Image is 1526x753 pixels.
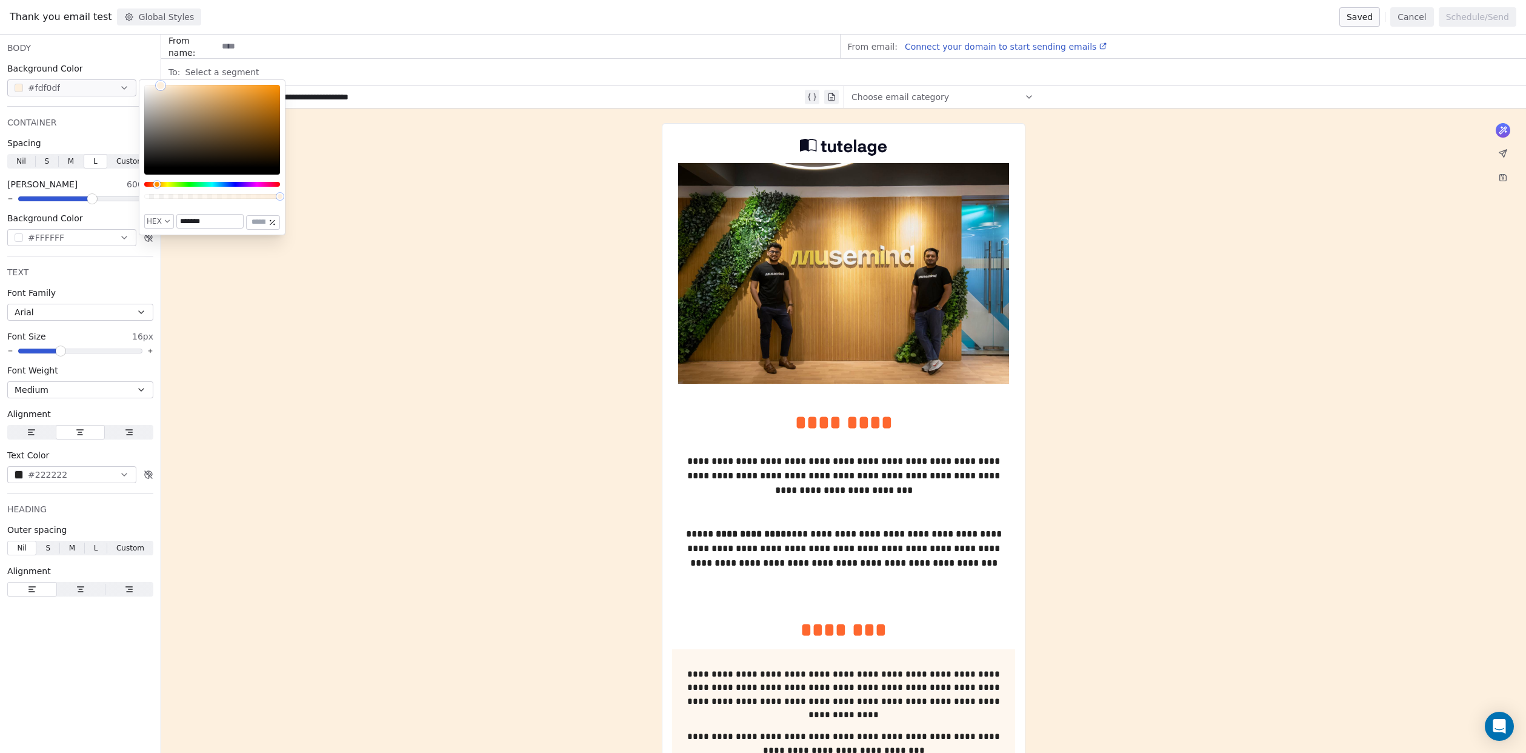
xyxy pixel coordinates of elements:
[68,156,74,167] span: M
[7,287,56,299] span: Font Family
[94,543,98,554] span: L
[69,543,75,554] span: M
[7,116,153,129] div: CONTAINER
[851,91,949,103] span: Choose email category
[116,543,144,554] span: Custom
[900,39,1107,54] a: Connect your domain to start sending emails
[7,503,153,515] div: HEADING
[15,306,34,318] span: Arial
[1485,712,1514,741] div: Open Intercom Messenger
[7,330,46,343] span: Font Size
[7,266,153,278] div: TEXT
[28,469,67,481] span: #222222
[168,35,217,59] span: From name:
[144,182,280,187] div: Hue
[1439,7,1516,27] button: Schedule/Send
[905,42,1096,52] span: Connect your domain to start sending emails
[7,178,78,190] span: [PERSON_NAME]
[144,194,280,199] div: Alpha
[7,62,83,75] span: Background Color
[7,449,49,461] span: Text Color
[1390,7,1433,27] button: Cancel
[7,212,83,224] span: Background Color
[1339,7,1380,27] button: Saved
[132,330,153,343] span: 16px
[848,41,898,53] span: From email:
[7,408,51,420] span: Alignment
[7,79,136,96] button: #fdf0df
[144,85,280,167] div: Color
[117,8,202,25] button: Global Styles
[45,543,50,554] span: S
[16,156,26,167] span: Nil
[7,466,136,483] button: #222222
[7,364,58,376] span: Font Weight
[7,565,51,577] span: Alignment
[44,156,49,167] span: S
[7,42,153,54] div: BODY
[7,137,41,149] span: Spacing
[144,214,174,229] button: HEX
[7,229,136,246] button: #FFFFFF
[15,384,48,397] span: Medium
[10,10,112,24] span: Thank you email test
[185,66,259,78] span: Select a segment
[28,232,64,244] span: #FFFFFF
[7,524,67,536] span: Outer spacing
[127,178,153,190] span: 600px
[116,156,144,167] span: Custom
[168,66,180,78] span: To:
[28,82,60,95] span: #fdf0df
